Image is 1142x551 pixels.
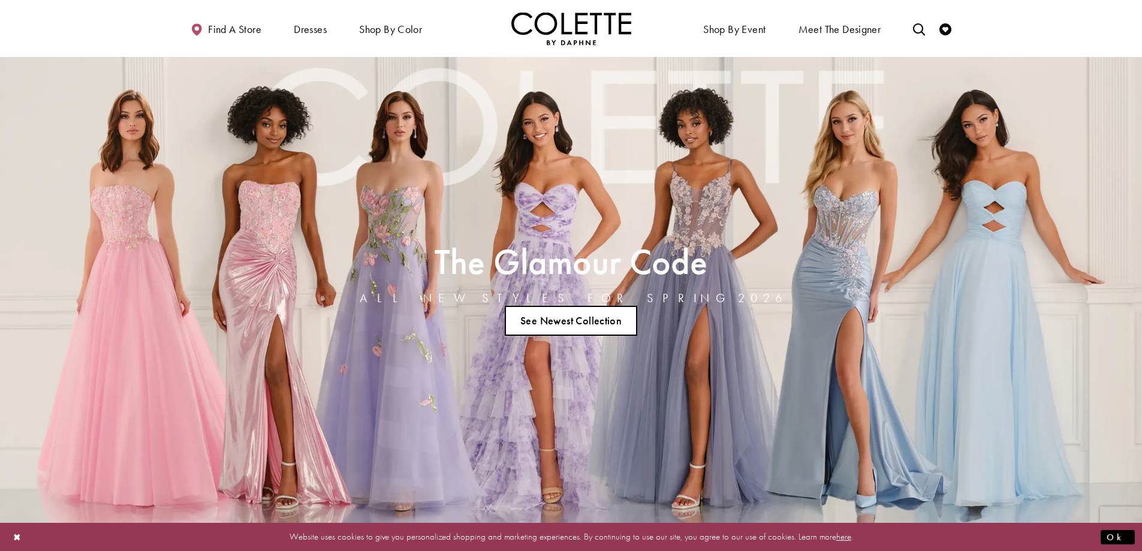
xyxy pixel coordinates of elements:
span: Dresses [294,23,327,35]
span: Shop by color [356,12,425,45]
p: Website uses cookies to give you personalized shopping and marketing experiences. By continuing t... [86,529,1056,545]
span: Dresses [291,12,330,45]
span: Shop By Event [703,23,766,35]
h4: ALL NEW STYLES FOR SPRING 2026 [360,291,783,305]
a: Check Wishlist [936,12,954,45]
span: Shop by color [359,23,422,35]
a: here [836,531,851,543]
span: Find a store [208,23,261,35]
button: Close Dialog [7,526,28,547]
ul: Slider Links [356,301,787,341]
a: Toggle search [910,12,928,45]
span: Meet the designer [799,23,881,35]
a: Find a store [188,12,264,45]
button: Submit Dialog [1101,529,1135,544]
h2: The Glamour Code [360,245,783,278]
span: Shop By Event [700,12,769,45]
a: See Newest Collection The Glamour Code ALL NEW STYLES FOR SPRING 2026 [505,306,638,336]
a: Meet the designer [796,12,884,45]
img: Colette by Daphne [511,12,631,45]
a: Visit Home Page [511,12,631,45]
